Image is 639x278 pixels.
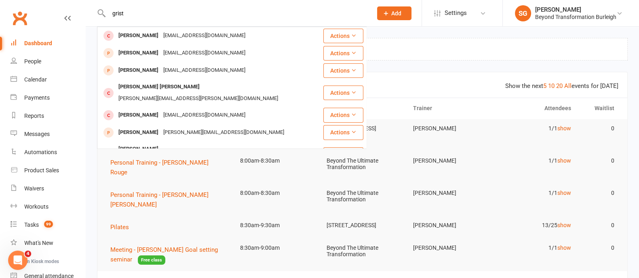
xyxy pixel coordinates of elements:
[405,216,492,235] td: [PERSON_NAME]
[319,238,406,264] td: Beyond The Ultimate Transformation
[11,198,85,216] a: Workouts
[11,89,85,107] a: Payments
[492,98,578,119] th: Attendees
[110,246,218,263] span: Meeting - [PERSON_NAME] Goal setting seminar
[492,184,578,203] td: 1/1
[319,184,406,209] td: Beyond The Ultimate Transformation
[24,40,52,46] div: Dashboard
[377,6,411,20] button: Add
[564,82,572,90] a: All
[11,143,85,161] a: Automations
[11,161,85,180] a: Product Sales
[138,255,165,265] span: Free class
[557,125,571,132] a: show
[492,119,578,138] td: 1/1
[323,29,363,43] button: Actions
[557,157,571,164] a: show
[24,203,49,210] div: Workouts
[110,158,226,177] button: Personal Training - [PERSON_NAME] Rouge
[405,98,492,119] th: Trainer
[323,147,363,162] button: Actions
[492,151,578,170] td: 1/1
[11,180,85,198] a: Waivers
[578,151,622,170] td: 0
[11,234,85,252] a: What's New
[161,47,248,59] div: [EMAIL_ADDRESS][DOMAIN_NAME]
[578,184,622,203] td: 0
[24,131,50,137] div: Messages
[11,52,85,71] a: People
[405,119,492,138] td: [PERSON_NAME]
[11,216,85,234] a: Tasks 99
[24,185,44,192] div: Waivers
[505,81,618,91] div: Show the next events for [DATE]
[405,238,492,257] td: [PERSON_NAME]
[578,238,622,257] td: 0
[391,10,401,17] span: Add
[578,216,622,235] td: 0
[110,159,209,176] span: Personal Training - [PERSON_NAME] Rouge
[319,216,406,235] td: [STREET_ADDRESS]
[8,251,27,270] iframe: Intercom live chat
[578,98,622,119] th: Waitlist
[405,184,492,203] td: [PERSON_NAME]
[44,221,53,228] span: 99
[535,13,616,21] div: Beyond Transformation Burleigh
[323,108,363,122] button: Actions
[543,82,546,90] a: 5
[24,94,50,101] div: Payments
[161,109,248,121] div: [EMAIL_ADDRESS][DOMAIN_NAME]
[24,113,44,119] div: Reports
[25,251,31,257] span: 4
[492,238,578,257] td: 1/1
[556,82,563,90] a: 20
[161,127,287,138] div: [PERSON_NAME][EMAIL_ADDRESS][DOMAIN_NAME]
[323,63,363,78] button: Actions
[116,93,280,105] div: [PERSON_NAME][EMAIL_ADDRESS][PERSON_NAME][DOMAIN_NAME]
[445,4,467,22] span: Settings
[535,6,616,13] div: [PERSON_NAME]
[24,149,57,155] div: Automations
[11,107,85,125] a: Reports
[24,222,39,228] div: Tasks
[106,8,367,19] input: Search...
[24,76,47,83] div: Calendar
[233,151,319,170] td: 8:00am-8:30am
[323,86,363,100] button: Actions
[492,216,578,235] td: 13/25
[11,125,85,143] a: Messages
[233,238,319,257] td: 8:30am-9:00am
[557,190,571,196] a: show
[116,47,161,59] div: [PERSON_NAME]
[110,222,135,232] button: Pilates
[11,34,85,52] a: Dashboard
[24,58,41,65] div: People
[233,216,319,235] td: 8:30am-9:30am
[110,224,129,231] span: Pilates
[116,65,161,76] div: [PERSON_NAME]
[24,240,53,246] div: What's New
[116,81,202,93] div: [PERSON_NAME] [PERSON_NAME]
[161,65,248,76] div: [EMAIL_ADDRESS][DOMAIN_NAME]
[515,5,531,21] div: SG
[323,125,363,140] button: Actions
[319,151,406,177] td: Beyond The Ultimate Transformation
[161,30,248,42] div: [EMAIL_ADDRESS][DOMAIN_NAME]
[110,190,226,209] button: Personal Training - [PERSON_NAME] [PERSON_NAME]
[405,151,492,170] td: [PERSON_NAME]
[11,71,85,89] a: Calendar
[10,8,30,28] a: Clubworx
[557,245,571,251] a: show
[578,119,622,138] td: 0
[233,184,319,203] td: 8:00am-8:30am
[116,127,161,138] div: [PERSON_NAME]
[110,191,209,208] span: Personal Training - [PERSON_NAME] [PERSON_NAME]
[323,46,363,61] button: Actions
[110,245,226,265] button: Meeting - [PERSON_NAME] Goal setting seminarFree class
[557,222,571,228] a: show
[116,109,161,121] div: [PERSON_NAME]
[116,30,161,42] div: [PERSON_NAME]
[548,82,555,90] a: 10
[116,143,161,155] div: [PERSON_NAME]
[24,167,59,173] div: Product Sales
